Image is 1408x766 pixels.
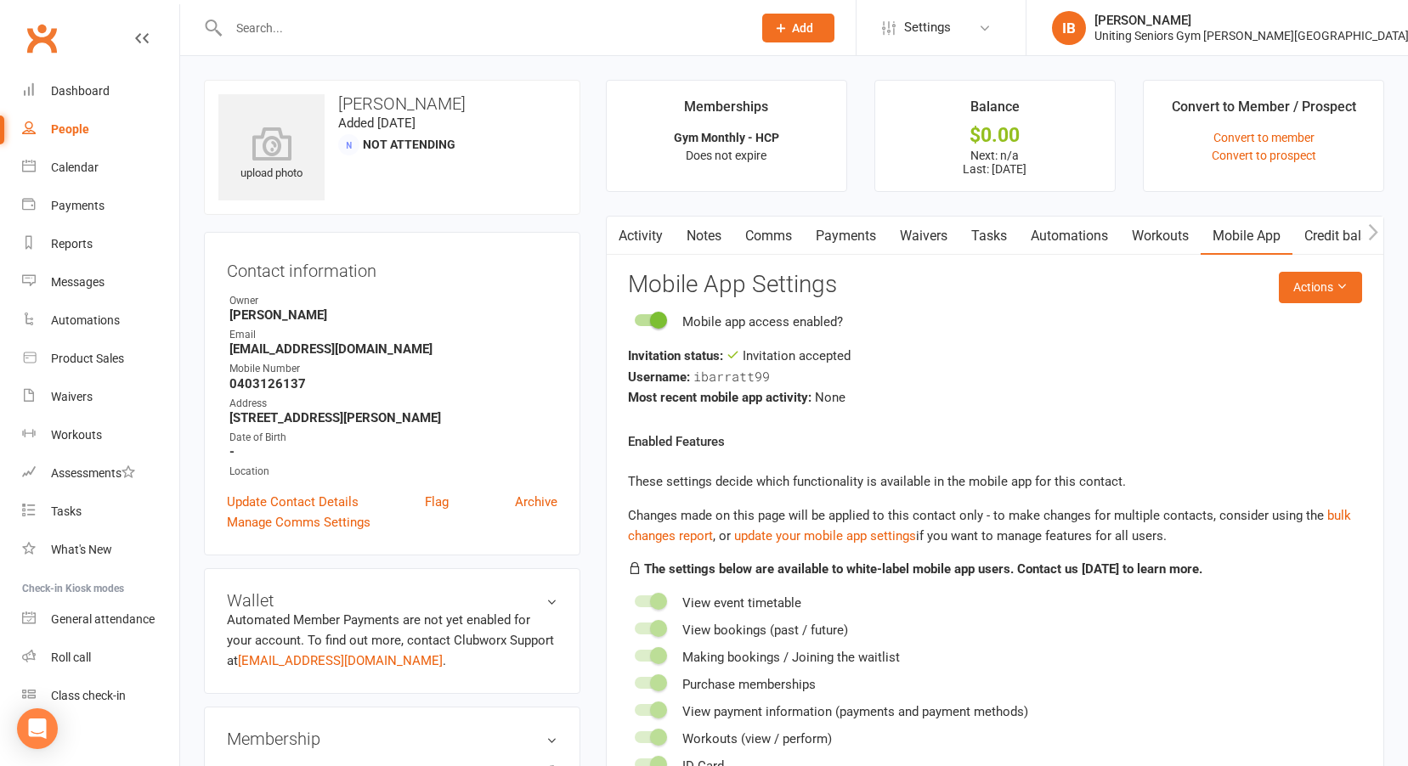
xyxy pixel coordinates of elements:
div: Open Intercom Messenger [17,708,58,749]
a: Reports [22,225,179,263]
div: Invitation accepted [628,346,1362,366]
div: People [51,122,89,136]
a: Credit balance [1292,217,1402,256]
a: Clubworx [20,17,63,59]
div: Convert to Member / Prospect [1172,96,1356,127]
a: update your mobile app settings [734,528,916,544]
div: General attendance [51,612,155,626]
a: Automations [22,301,179,340]
span: Not Attending [363,138,455,151]
div: Payments [51,199,105,212]
div: Date of Birth [229,430,557,446]
div: Tasks [51,504,82,518]
a: Workouts [1120,217,1201,256]
h3: [PERSON_NAME] [218,94,566,113]
a: Tasks [959,217,1019,256]
input: Search... [223,16,740,40]
strong: - [229,444,557,459]
a: What's New [22,531,179,569]
button: Add [762,14,834,42]
strong: The settings below are available to white-label mobile app users. Contact us [DATE] to learn more. [644,561,1202,577]
div: Location [229,464,557,480]
h3: Wallet [227,591,557,610]
span: View bookings (past / future) [682,622,848,638]
strong: [PERSON_NAME] [229,307,557,323]
a: Workouts [22,416,179,454]
span: None [815,390,845,405]
strong: Invitation status: [628,348,723,363]
div: IB [1052,11,1086,45]
h3: Mobile App Settings [628,272,1362,298]
div: Assessments [51,466,135,480]
div: Mobile app access enabled? [682,312,843,332]
p: These settings decide which functionality is available in the mobile app for this contact. [628,471,1362,492]
a: Notes [675,217,733,256]
a: Roll call [22,639,179,677]
a: Manage Comms Settings [227,512,370,532]
no-payment-system: Automated Member Payments are not yet enabled for your account. To find out more, contact Clubwor... [227,612,554,668]
span: Workouts (view / perform) [682,731,832,746]
strong: Gym Monthly - HCP [674,131,779,144]
a: Convert to prospect [1212,149,1316,162]
div: Email [229,327,557,343]
div: Calendar [51,161,99,174]
a: Update Contact Details [227,492,359,512]
a: Mobile App [1201,217,1292,256]
button: Actions [1279,272,1362,302]
a: Flag [425,492,449,512]
a: Calendar [22,149,179,187]
strong: [STREET_ADDRESS][PERSON_NAME] [229,410,557,425]
h3: Membership [227,729,557,748]
a: People [22,110,179,149]
div: Automations [51,313,120,327]
strong: [EMAIL_ADDRESS][DOMAIN_NAME] [229,341,557,357]
a: Waivers [888,217,959,256]
a: General attendance kiosk mode [22,600,179,639]
a: Assessments [22,454,179,493]
span: ibarratt99 [693,368,770,385]
strong: 0403126137 [229,376,557,391]
div: Messages [51,275,105,289]
a: [EMAIL_ADDRESS][DOMAIN_NAME] [238,653,443,668]
div: Address [229,396,557,412]
span: Does not expire [686,149,766,162]
div: Dashboard [51,84,110,98]
a: Activity [607,217,675,256]
label: Enabled Features [628,431,725,452]
div: Workouts [51,428,102,442]
h3: Contact information [227,255,557,280]
a: Payments [804,217,888,256]
a: Automations [1019,217,1120,256]
div: What's New [51,543,112,556]
strong: Most recent mobile app activity: [628,390,811,405]
div: Balance [970,96,1020,127]
span: , or [628,508,1351,544]
div: Product Sales [51,352,124,365]
div: Owner [229,293,557,309]
span: Making bookings / Joining the waitlist [682,650,900,665]
div: Changes made on this page will be applied to this contact only - to make changes for multiple con... [628,505,1362,546]
div: Mobile Number [229,361,557,377]
span: Add [792,21,813,35]
time: Added [DATE] [338,115,416,131]
div: Waivers [51,390,93,403]
div: upload photo [218,127,325,183]
div: Class check-in [51,689,126,702]
div: Memberships [684,96,768,127]
a: Waivers [22,378,179,416]
a: Tasks [22,493,179,531]
a: Messages [22,263,179,301]
span: View event timetable [682,595,801,611]
a: Product Sales [22,340,179,378]
a: Convert to member [1213,131,1315,144]
div: Roll call [51,651,91,664]
span: Settings [904,8,951,47]
div: Reports [51,237,93,251]
span: Purchase memberships [682,677,816,692]
span: View payment information (payments and payment methods) [682,704,1028,719]
a: Class kiosk mode [22,677,179,715]
strong: Username: [628,369,690,385]
p: Next: n/a Last: [DATE] [891,149,1100,176]
a: bulk changes report [628,508,1351,544]
a: Payments [22,187,179,225]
